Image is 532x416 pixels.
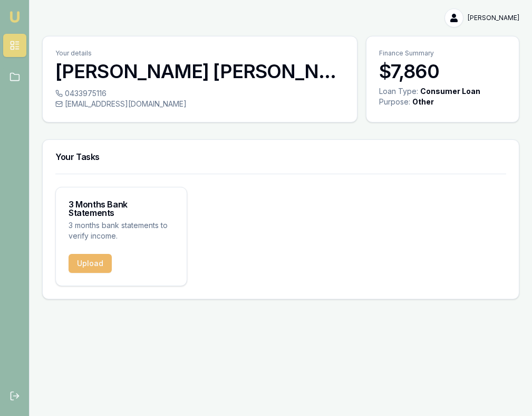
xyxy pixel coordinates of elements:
[379,86,418,97] div: Loan Type:
[69,200,174,217] h3: 3 Months Bank Statements
[55,61,344,82] h3: [PERSON_NAME] [PERSON_NAME]
[379,49,506,58] p: Finance Summary
[412,97,434,107] div: Other
[468,14,519,22] span: [PERSON_NAME]
[379,97,410,107] div: Purpose:
[8,11,21,23] img: emu-icon-u.png
[379,61,506,82] h3: $7,860
[55,153,506,161] h3: Your Tasks
[420,86,480,97] div: Consumer Loan
[65,88,107,99] span: 0433975116
[65,99,187,109] span: [EMAIL_ADDRESS][DOMAIN_NAME]
[69,220,174,241] p: 3 months bank statements to verify income.
[69,254,112,273] button: Upload
[55,49,344,58] p: Your details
